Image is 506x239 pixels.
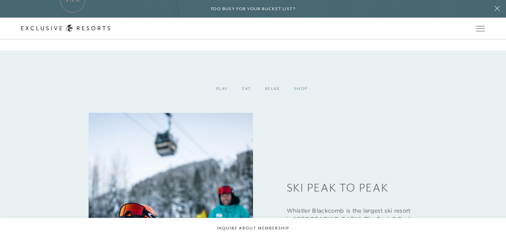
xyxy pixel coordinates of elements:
[476,26,485,31] button: Open navigation
[287,173,418,195] h3: Ski Peak to Peak
[287,78,315,99] div: Shop
[235,78,258,99] div: Eat
[474,207,506,239] iframe: Qualified Messenger
[210,6,296,12] h6: Too busy for your bucket list?
[209,78,235,99] div: Play
[258,78,287,99] div: Relax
